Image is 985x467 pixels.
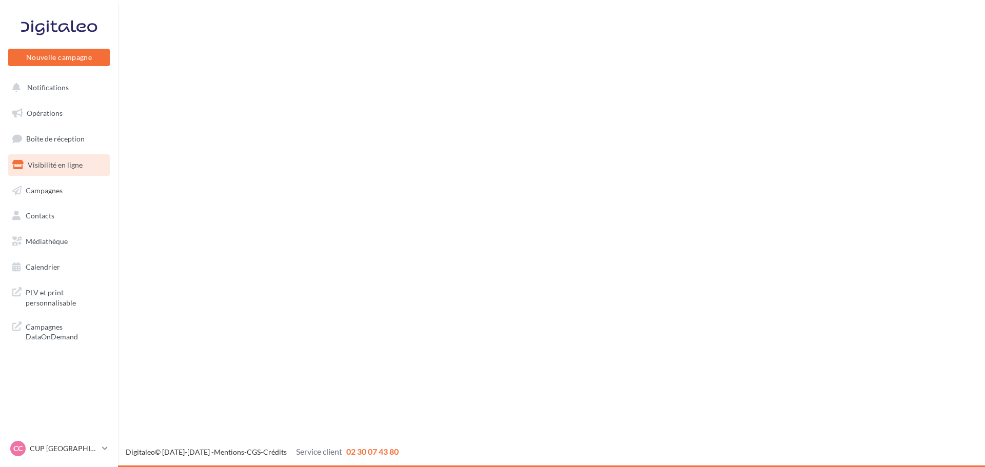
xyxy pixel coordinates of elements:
span: Campagnes [26,186,63,194]
a: Opérations [6,103,112,124]
span: Service client [296,446,342,456]
a: Campagnes DataOnDemand [6,316,112,346]
p: CUP [GEOGRAPHIC_DATA] [30,443,98,454]
span: Notifications [27,83,69,92]
span: Campagnes DataOnDemand [26,320,106,342]
a: CGS [247,448,261,456]
span: © [DATE]-[DATE] - - - [126,448,399,456]
span: PLV et print personnalisable [26,286,106,308]
span: Visibilité en ligne [28,160,83,169]
span: Opérations [27,109,63,117]
a: Médiathèque [6,231,112,252]
a: Visibilité en ligne [6,154,112,176]
span: Boîte de réception [26,134,85,143]
span: Calendrier [26,262,60,271]
button: Notifications [6,77,108,98]
button: Nouvelle campagne [8,49,110,66]
span: 02 30 07 43 80 [346,446,399,456]
span: CC [13,443,23,454]
a: Boîte de réception [6,128,112,150]
span: Contacts [26,211,54,220]
a: PLV et print personnalisable [6,281,112,312]
a: Campagnes [6,180,112,201]
a: Mentions [214,448,244,456]
a: Digitaleo [126,448,155,456]
a: Contacts [6,205,112,227]
a: CC CUP [GEOGRAPHIC_DATA] [8,439,110,458]
a: Crédits [263,448,287,456]
a: Calendrier [6,256,112,278]
span: Médiathèque [26,237,68,246]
